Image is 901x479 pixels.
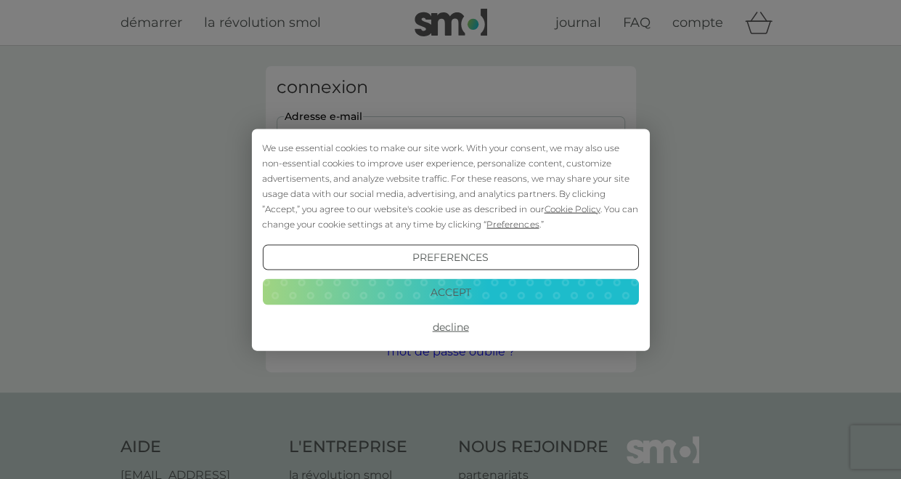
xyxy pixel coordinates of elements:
[251,129,649,350] div: Cookie Consent Prompt
[262,140,638,231] div: We use essential cookies to make our site work. With your consent, we may also use non-essential ...
[544,203,600,214] span: Cookie Policy
[262,314,638,340] button: Decline
[486,218,539,229] span: Preferences
[262,279,638,305] button: Accept
[262,244,638,270] button: Preferences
